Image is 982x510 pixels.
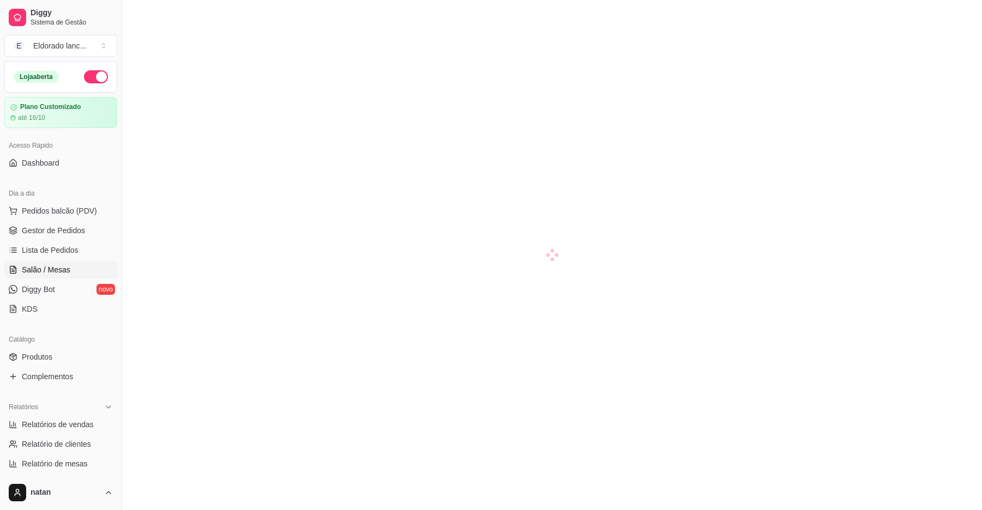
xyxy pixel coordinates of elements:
[4,475,117,492] a: Relatório de fidelidadenovo
[22,225,85,236] span: Gestor de Pedidos
[22,284,55,295] span: Diggy Bot
[31,8,113,18] span: Diggy
[4,185,117,202] div: Dia a dia
[4,261,117,278] a: Salão / Mesas
[84,70,108,83] button: Alterar Status
[4,416,117,433] a: Relatórios de vendas
[31,488,100,497] span: natan
[4,368,117,385] a: Complementos
[4,331,117,348] div: Catálogo
[9,403,38,411] span: Relatórios
[4,281,117,298] a: Diggy Botnovo
[4,202,117,220] button: Pedidos balcão (PDV)
[22,351,52,362] span: Produtos
[14,40,25,51] span: E
[4,4,117,31] a: DiggySistema de Gestão
[22,458,88,469] span: Relatório de mesas
[4,455,117,472] a: Relatório de mesas
[4,435,117,453] a: Relatório de clientes
[22,157,59,168] span: Dashboard
[4,348,117,366] a: Produtos
[31,18,113,27] span: Sistema de Gestão
[22,264,70,275] span: Salão / Mesas
[22,205,97,216] span: Pedidos balcão (PDV)
[4,241,117,259] a: Lista de Pedidos
[4,479,117,506] button: natan
[22,245,79,256] span: Lista de Pedidos
[4,97,117,128] a: Plano Customizadoaté 16/10
[22,439,91,450] span: Relatório de clientes
[14,71,59,83] div: Loja aberta
[4,300,117,318] a: KDS
[22,371,73,382] span: Complementos
[22,419,94,430] span: Relatórios de vendas
[4,154,117,172] a: Dashboard
[18,113,45,122] article: até 16/10
[33,40,86,51] div: Eldorado lanc ...
[20,103,81,111] article: Plano Customizado
[4,35,117,57] button: Select a team
[4,137,117,154] div: Acesso Rápido
[4,222,117,239] a: Gestor de Pedidos
[22,303,38,314] span: KDS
